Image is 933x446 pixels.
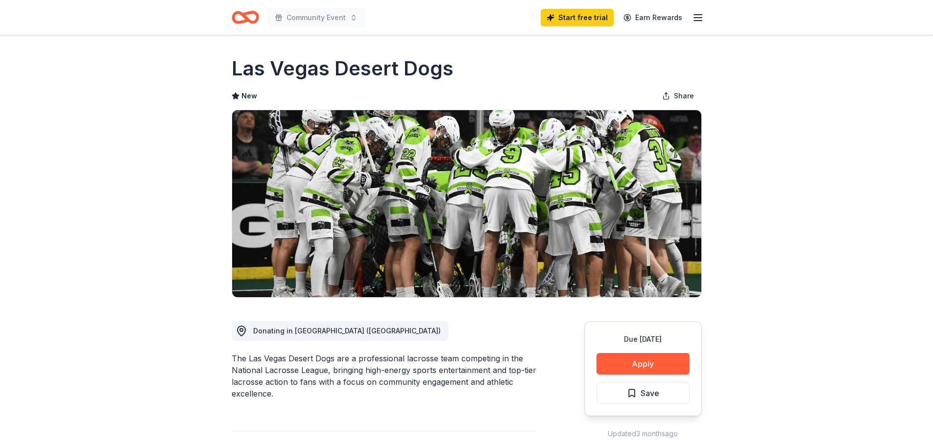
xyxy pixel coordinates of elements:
span: Community Event [287,12,346,23]
img: Image for Las Vegas Desert Dogs [232,110,701,297]
div: Updated 3 months ago [584,428,702,440]
span: New [241,90,257,102]
span: Donating in [GEOGRAPHIC_DATA] ([GEOGRAPHIC_DATA]) [253,327,441,335]
h1: Las Vegas Desert Dogs [232,55,454,82]
div: Due [DATE] [597,333,690,345]
a: Earn Rewards [618,9,688,26]
button: Community Event [267,8,365,27]
button: Apply [597,353,690,375]
button: Save [597,382,690,404]
a: Start free trial [541,9,614,26]
span: Share [674,90,694,102]
button: Share [654,86,702,106]
div: The Las Vegas Desert Dogs are a professional lacrosse team competing in the National Lacrosse Lea... [232,352,537,399]
a: Home [232,6,259,29]
span: Save [641,387,659,399]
